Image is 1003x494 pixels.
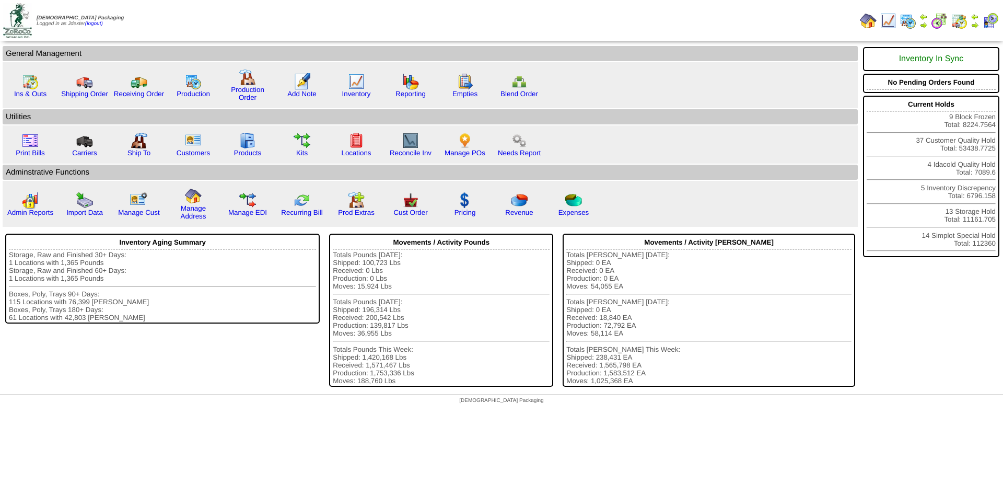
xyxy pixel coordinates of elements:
img: dollar.gif [457,192,473,209]
img: network.png [511,73,528,90]
a: Recurring Bill [281,209,322,216]
img: workflow.gif [294,132,310,149]
img: arrowright.gif [971,21,979,29]
img: edi.gif [239,192,256,209]
img: locations.gif [348,132,365,149]
a: Expenses [558,209,589,216]
a: Import Data [66,209,103,216]
div: Storage, Raw and Finished 30+ Days: 1 Locations with 1,365 Pounds Storage, Raw and Finished 60+ D... [9,251,316,321]
a: Production Order [231,86,264,101]
img: calendarprod.gif [185,73,202,90]
a: Locations [341,149,371,157]
td: Adminstrative Functions [3,165,858,180]
a: Add Note [287,90,317,98]
img: truck3.gif [76,132,93,149]
a: Print Bills [16,149,45,157]
a: Kits [296,149,308,157]
img: pie_chart2.png [565,192,582,209]
a: Ins & Outs [14,90,46,98]
img: arrowleft.gif [919,13,928,21]
a: Carriers [72,149,97,157]
img: po.png [457,132,473,149]
img: arrowright.gif [919,21,928,29]
img: factory2.gif [131,132,147,149]
img: reconcile.gif [294,192,310,209]
a: Needs Report [498,149,541,157]
img: import.gif [76,192,93,209]
img: calendarprod.gif [900,13,916,29]
a: Empties [452,90,477,98]
img: graph.gif [402,73,419,90]
img: graph2.png [22,192,39,209]
div: Movements / Activity Pounds [333,236,550,249]
a: Inventory [342,90,371,98]
img: line_graph2.gif [402,132,419,149]
img: home.gif [185,188,202,204]
div: 9 Block Frozen Total: 8224.7564 37 Customer Quality Hold Total: 53438.7725 4 Idacold Quality Hold... [863,96,999,257]
a: Pricing [454,209,476,216]
img: workflow.png [511,132,528,149]
img: truck.gif [76,73,93,90]
a: Production [177,90,210,98]
img: customers.gif [185,132,202,149]
div: Totals Pounds [DATE]: Shipped: 100,723 Lbs Received: 0 Lbs Production: 0 Lbs Moves: 15,924 Lbs To... [333,251,550,385]
a: Manage Cust [118,209,159,216]
a: Blend Order [500,90,538,98]
img: truck2.gif [131,73,147,90]
a: Products [234,149,262,157]
a: Receiving Order [114,90,164,98]
img: orders.gif [294,73,310,90]
img: calendarinout.gif [22,73,39,90]
a: Shipping Order [61,90,108,98]
img: prodextras.gif [348,192,365,209]
img: arrowleft.gif [971,13,979,21]
img: workorder.gif [457,73,473,90]
div: No Pending Orders Found [867,76,996,89]
img: cabinet.gif [239,132,256,149]
img: calendarblend.gif [931,13,948,29]
a: Manage Address [181,204,206,220]
img: calendarinout.gif [951,13,967,29]
img: cust_order.png [402,192,419,209]
img: calendarcustomer.gif [982,13,999,29]
img: managecust.png [130,192,149,209]
img: home.gif [860,13,877,29]
div: Movements / Activity [PERSON_NAME] [566,236,852,249]
a: (logout) [85,21,103,27]
a: Reconcile Inv [390,149,431,157]
img: invoice2.gif [22,132,39,149]
a: Revenue [505,209,533,216]
a: Customers [177,149,210,157]
div: Totals [PERSON_NAME] [DATE]: Shipped: 0 EA Received: 0 EA Production: 0 EA Moves: 54,055 EA Total... [566,251,852,385]
div: Inventory In Sync [867,49,996,69]
div: Current Holds [867,98,996,111]
span: [DEMOGRAPHIC_DATA] Packaging [459,398,543,404]
img: zoroco-logo-small.webp [3,3,32,38]
img: pie_chart.png [511,192,528,209]
span: Logged in as Jdexter [37,15,124,27]
a: Manage POs [445,149,485,157]
img: line_graph.gif [348,73,365,90]
a: Ship To [127,149,150,157]
a: Manage EDI [228,209,267,216]
img: line_graph.gif [880,13,896,29]
a: Cust Order [393,209,427,216]
img: factory.gif [239,69,256,86]
td: Utilities [3,109,858,124]
a: Admin Reports [7,209,53,216]
div: Inventory Aging Summary [9,236,316,249]
a: Reporting [395,90,426,98]
span: [DEMOGRAPHIC_DATA] Packaging [37,15,124,21]
a: Prod Extras [338,209,375,216]
td: General Management [3,46,858,61]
